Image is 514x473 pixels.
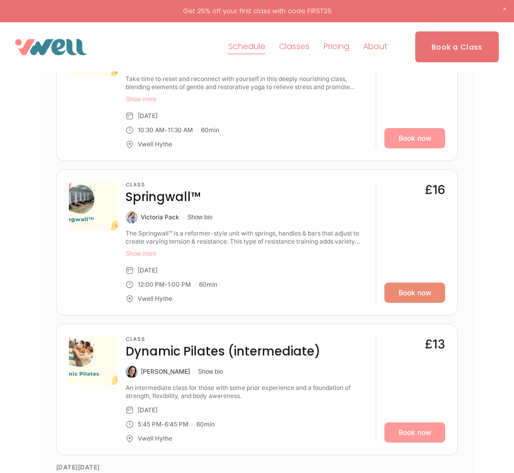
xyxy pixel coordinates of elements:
div: 10:30 AM [138,126,165,134]
div: [PERSON_NAME] [141,368,190,376]
div: - [165,126,168,134]
div: £16 [425,182,445,198]
a: Pricing [324,39,349,55]
a: Book now [384,283,445,303]
div: 11:30 AM [168,126,193,134]
button: Show more [126,95,368,103]
div: The Springwall™ is a reformer-style unit with springs, handles & bars that adjust to create varyi... [126,229,368,246]
div: 60 min [201,126,219,134]
div: - [162,420,165,428]
div: 1:00 PM [168,281,191,289]
div: 12:00 PM [138,281,165,289]
div: [DATE] [138,406,157,414]
div: 60 min [196,420,215,428]
a: Schedule [228,39,265,55]
a: Book now [384,422,445,443]
h3: Class [126,182,201,188]
span: Classes [279,40,309,54]
img: Laura Berduig [126,366,138,378]
h4: Dynamic Pilates (intermediate) [126,343,321,360]
div: Vwell Hythe [138,295,172,303]
div: Vwell Hythe [138,435,172,443]
div: Victoria Pack [141,213,179,221]
div: £13 [425,336,445,352]
a: Book now [384,128,445,148]
div: Take time to reset and reconnect with yourself in this deeply nourishing class, blending elements... [126,75,368,91]
div: Vwell Hythe [138,140,172,148]
a: folder dropdown [279,39,309,55]
div: 6:45 PM [165,420,188,428]
img: Victoria Pack [126,211,138,223]
button: Show bio [198,368,223,376]
div: [DATE] [138,112,157,120]
a: Book a Class [415,31,499,62]
h4: Springwall™ [126,189,201,205]
div: [DATE] [138,266,157,274]
a: folder dropdown [363,39,387,55]
div: 60 min [199,281,217,289]
img: VWell [15,39,87,55]
div: An intermediate class for those with some prior experience and a foundation of strength, flexibil... [126,384,368,400]
span: About [363,40,387,54]
div: 5:45 PM [138,420,162,428]
h3: Class [126,336,321,342]
img: 5d9617d8-c062-43cb-9683-4a4abb156b5d.png [69,182,117,230]
div: - [165,281,168,289]
button: Show more [126,250,368,258]
img: ae0a0597-cc0d-4c1f-b89b-51775b502e7a.png [69,336,117,385]
button: Show bio [187,213,212,221]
